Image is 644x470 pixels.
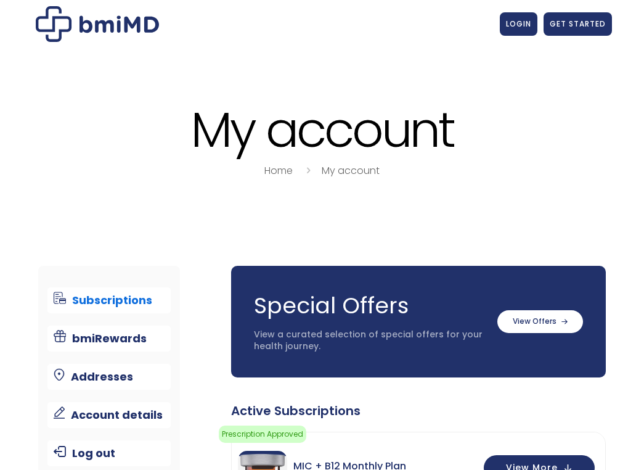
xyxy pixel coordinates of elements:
span: GET STARTED [550,19,606,29]
a: GET STARTED [544,12,612,36]
div: Active Subscriptions [231,402,606,419]
a: My account [322,163,380,178]
a: Account details [47,402,171,428]
i: breadcrumbs separator [301,163,315,178]
a: bmiRewards [47,326,171,352]
a: Subscriptions [47,287,171,313]
a: Log out [47,440,171,466]
a: Home [264,163,293,178]
a: Addresses [47,364,171,390]
a: LOGIN [500,12,537,36]
span: LOGIN [506,19,531,29]
img: My account [36,6,159,42]
h1: My account [33,104,612,156]
p: View a curated selection of special offers for your health journey. [254,329,485,353]
span: Prescription Approved [219,426,306,443]
h3: Special Offers [254,291,485,321]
